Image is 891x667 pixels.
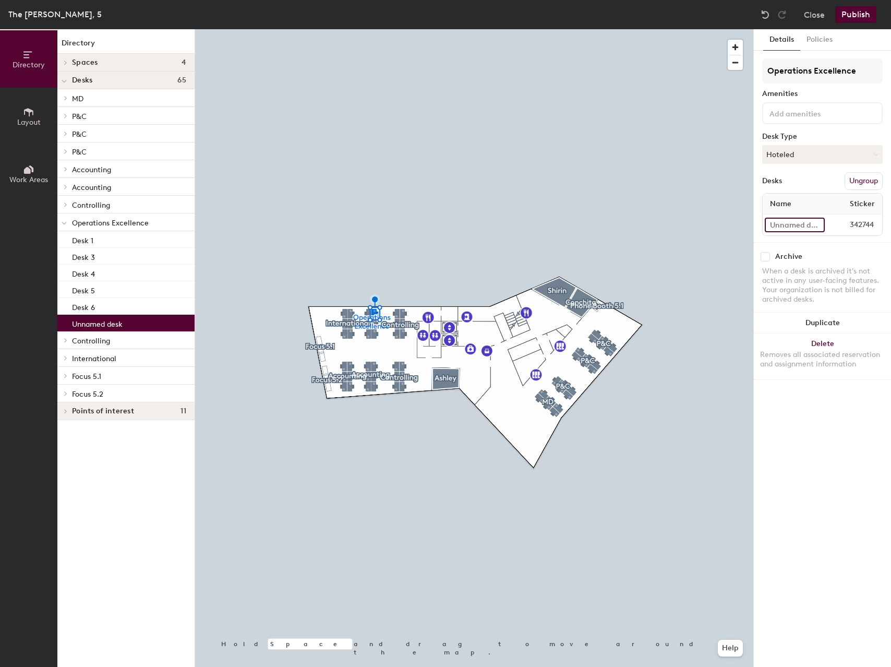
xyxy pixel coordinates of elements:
button: Publish [835,6,876,23]
span: Focus 5.2 [72,390,103,399]
span: 65 [177,76,186,85]
button: DeleteRemoves all associated reservation and assignment information [754,333,891,379]
p: Desk 4 [72,267,95,279]
p: Desk 3 [72,250,95,262]
span: Work Areas [9,175,48,184]
span: Controlling [72,337,110,346]
span: Desks [72,76,92,85]
p: Desk 1 [72,233,93,245]
div: Removes all associated reservation and assignment information [760,350,885,369]
span: Controlling [72,201,110,210]
span: Name [765,195,797,213]
span: Layout [17,118,41,127]
span: Accounting [72,165,111,174]
input: Add amenities [767,106,861,119]
span: 11 [180,407,186,415]
span: International [72,354,116,363]
span: P&C [72,130,87,139]
div: Archive [775,253,802,261]
button: Details [763,29,800,51]
button: Hoteled [762,145,883,164]
div: Amenities [762,90,883,98]
button: Ungroup [845,172,883,190]
h1: Directory [57,38,195,54]
img: Undo [760,9,770,20]
div: Desk Type [762,133,883,141]
span: Sticker [845,195,880,213]
span: MD [72,94,83,103]
button: Help [718,640,743,657]
span: Directory [13,61,45,69]
img: Redo [777,9,787,20]
div: When a desk is archived it's not active in any user-facing features. Your organization is not bil... [762,267,883,304]
span: P&C [72,148,87,157]
span: P&C [72,112,87,121]
button: Policies [800,29,839,51]
span: Accounting [72,183,111,192]
span: 4 [182,58,186,67]
span: Operations Excellence [72,219,149,228]
button: Close [804,6,825,23]
p: Desk 6 [72,300,95,312]
p: Unnamed desk [72,317,123,329]
span: Focus 5.1 [72,372,101,381]
span: Spaces [72,58,98,67]
button: Duplicate [754,313,891,333]
span: 342744 [825,219,880,231]
div: The [PERSON_NAME], 5 [8,8,102,21]
div: Desks [762,177,782,185]
input: Unnamed desk [765,218,825,232]
span: Points of interest [72,407,134,415]
p: Desk 5 [72,283,95,295]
